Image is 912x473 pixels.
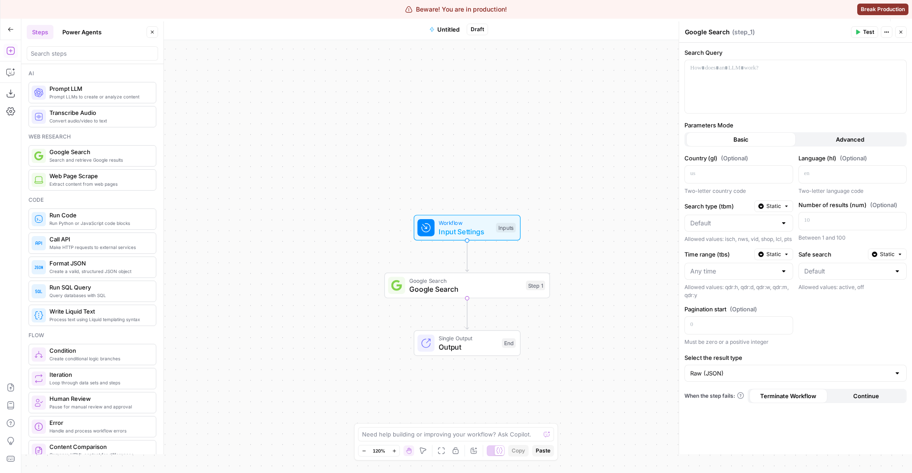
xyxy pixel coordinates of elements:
span: Compare HTML content for differences [49,451,149,458]
span: Google Search [409,276,521,285]
button: Test [851,26,878,38]
div: Ai [28,69,156,77]
span: Create conditional logic branches [49,355,149,362]
span: (Optional) [840,154,867,163]
div: End [502,338,516,348]
div: Single OutputOutputEnd [384,330,550,356]
span: Content Comparison [49,442,149,451]
span: Pause for manual review and approval [49,403,149,410]
span: Single Output [439,334,497,343]
div: Beware! You are in production! [405,5,507,14]
label: Select the result type [684,353,907,362]
span: Process text using Liquid templating syntax [49,316,149,323]
span: Handle and process workflow errors [49,427,149,434]
span: Iteration [49,370,149,379]
span: Static [766,202,781,210]
span: (Optional) [730,305,757,314]
label: Number of results (num) [798,200,907,209]
div: Two-letter language code [798,187,907,195]
span: Prompt LLMs to create or analyze content [49,93,149,100]
button: Power Agents [57,25,107,39]
g: Edge from start to step_1 [465,241,468,272]
span: Basic [733,135,749,144]
div: Web research [28,133,156,141]
span: Run Code [49,211,149,220]
label: Time range (tbs) [684,250,751,259]
g: Edge from step_1 to end [465,298,468,329]
span: Search and retrieve Google results [49,156,149,163]
span: Query databases with SQL [49,292,149,299]
span: Paste [536,447,550,455]
span: Copy [512,447,525,455]
div: Google SearchGoogle SearchStep 1 [384,273,550,298]
div: Inputs [496,223,516,232]
button: Paste [532,445,554,457]
input: Default [804,267,891,276]
button: Static [754,200,793,212]
span: Test [863,28,874,36]
span: Break Production [861,5,905,13]
div: Between 1 and 100 [798,234,907,242]
span: Untitled [437,25,460,34]
span: Static [880,250,895,258]
span: (Optional) [870,200,897,209]
span: Create a valid, structured JSON object [49,268,149,275]
span: Run SQL Query [49,283,149,292]
button: Static [868,249,907,260]
span: Terminate Workflow [760,391,816,400]
span: Error [49,418,149,427]
div: Two-letter country code [684,187,793,195]
div: Allowed values: isch, nws, vid, shop, lcl, pts [684,235,793,243]
span: Call API [49,235,149,244]
img: vrinnnclop0vshvmafd7ip1g7ohf [34,446,43,455]
div: Must be zero or a positive integer [684,338,793,346]
span: Continue [853,391,879,400]
label: Search Query [684,48,907,57]
span: Transcribe Audio [49,108,149,117]
div: WorkflowInput SettingsInputs [384,215,550,241]
span: Loop through data sets and steps [49,379,149,386]
span: 120% [373,447,385,454]
span: Format JSON [49,259,149,268]
span: ( step_1 ) [732,28,755,37]
button: Untitled [424,22,465,37]
span: Prompt LLM [49,84,149,93]
a: When the step fails: [684,392,744,400]
span: Make HTTP requests to external services [49,244,149,251]
input: Raw (JSON) [690,369,890,378]
button: Break Production [857,4,908,15]
button: Steps [27,25,53,39]
button: Advanced [796,132,905,147]
button: Continue [827,389,905,403]
span: Input Settings [439,226,492,237]
span: Draft [471,25,484,33]
span: Convert audio/video to text [49,117,149,124]
label: Pagination start [684,305,793,314]
input: Search steps [31,49,154,58]
span: Condition [49,346,149,355]
label: Parameters Mode [684,121,907,130]
span: Google Search [409,284,521,294]
span: Static [766,250,781,258]
label: Safe search [798,250,865,259]
span: Run Python or JavaScript code blocks [49,220,149,227]
div: Code [28,196,156,204]
span: Google Search [49,147,149,156]
span: Workflow [439,219,492,227]
span: Advanced [836,135,864,144]
button: Static [754,249,793,260]
span: Write Liquid Text [49,307,149,316]
span: Web Page Scrape [49,171,149,180]
span: Output [439,342,497,352]
div: Flow [28,331,156,339]
button: Copy [508,445,529,457]
span: (Optional) [721,154,748,163]
textarea: Google Search [685,28,730,37]
label: Search type (tbm) [684,202,751,211]
label: Language (hl) [798,154,907,163]
div: Allowed values: qdr:h, qdr:d, qdr:w, qdr:m, qdr:y [684,283,793,299]
label: Country (gl) [684,154,793,163]
span: Human Review [49,394,149,403]
span: Extract content from web pages [49,180,149,188]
